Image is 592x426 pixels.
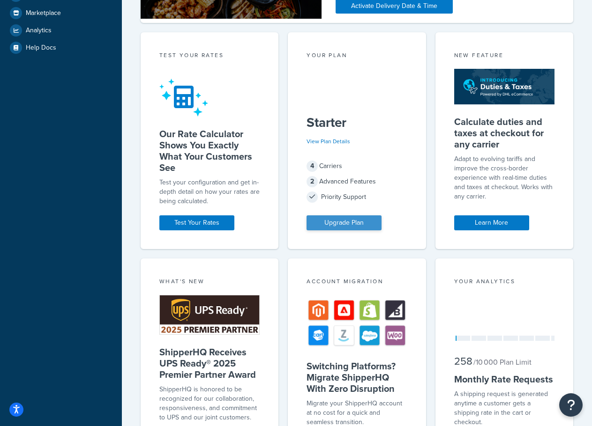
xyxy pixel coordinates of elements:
[307,191,407,204] div: Priority Support
[473,357,532,367] small: / 10 000 Plan Limit
[454,154,555,201] p: Adapt to evolving tariffs and improve the cross-border experience with real-time duties and taxes...
[559,393,583,417] button: Open Resource Center
[307,51,407,62] div: Your Plan
[307,360,407,394] h5: Switching Platforms? Migrate ShipperHQ With Zero Disruption
[454,51,555,62] div: New Feature
[26,9,61,17] span: Marketplace
[26,44,56,52] span: Help Docs
[454,353,472,369] span: 258
[159,178,260,206] div: Test your configuration and get in-depth detail on how your rates are being calculated.
[307,215,382,230] a: Upgrade Plan
[454,116,555,150] h5: Calculate duties and taxes at checkout for any carrier
[7,22,115,39] a: Analytics
[159,128,260,173] h5: Our Rate Calculator Shows You Exactly What Your Customers See
[307,277,407,288] div: Account Migration
[454,215,529,230] a: Learn More
[159,215,234,230] a: Test Your Rates
[307,137,350,146] a: View Plan Details
[307,115,407,130] h5: Starter
[159,277,260,288] div: What's New
[159,51,260,62] div: Test your rates
[7,5,115,22] a: Marketplace
[159,346,260,380] h5: ShipperHQ Receives UPS Ready® 2025 Premier Partner Award
[454,374,555,385] h5: Monthly Rate Requests
[7,39,115,56] a: Help Docs
[307,161,318,172] span: 4
[159,385,260,422] p: ShipperHQ is honored to be recognized for our collaboration, responsiveness, and commitment to UP...
[307,176,318,187] span: 2
[454,277,555,288] div: Your Analytics
[26,27,52,35] span: Analytics
[307,160,407,173] div: Carriers
[307,175,407,188] div: Advanced Features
